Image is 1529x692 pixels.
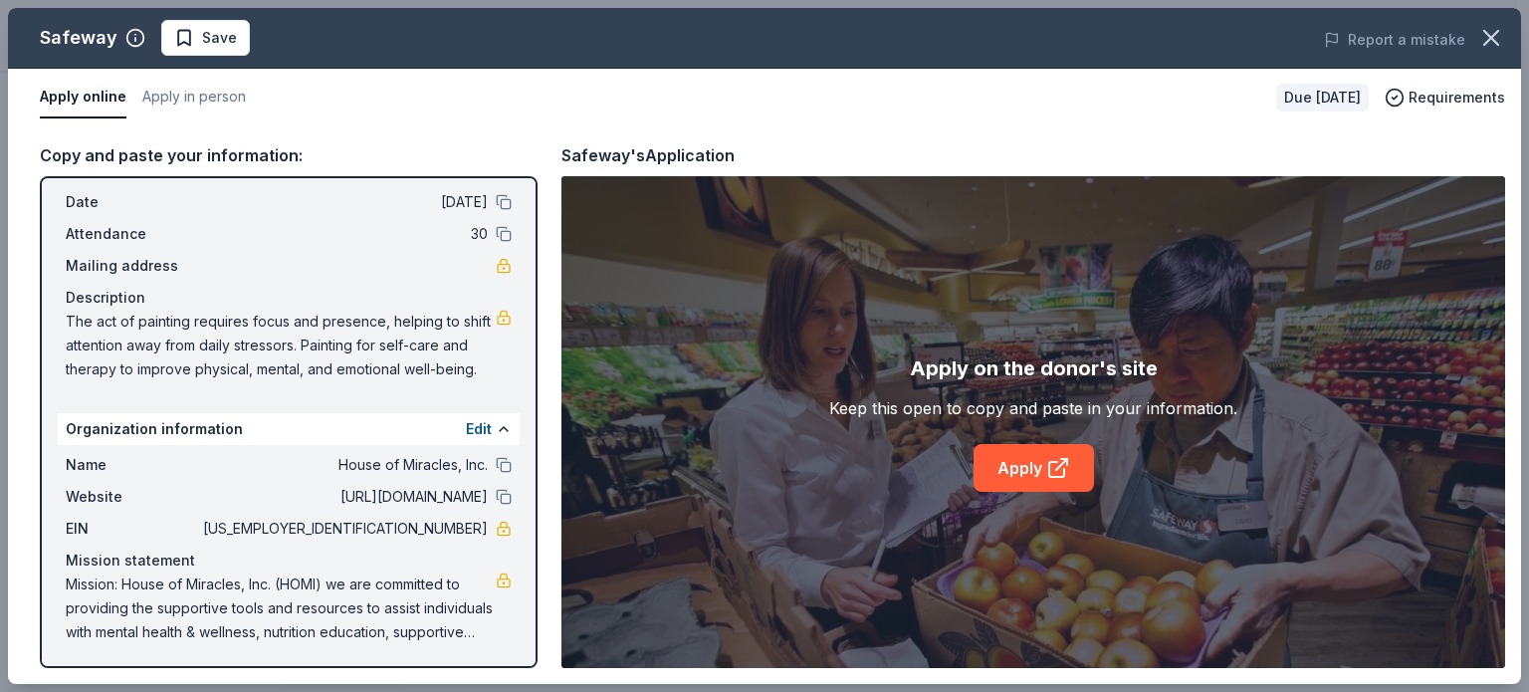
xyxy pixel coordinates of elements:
div: Copy and paste your information: [40,142,538,168]
span: 30 [199,222,488,246]
div: Safeway [40,22,117,54]
button: Requirements [1385,86,1505,110]
button: Apply online [40,77,126,118]
div: Due [DATE] [1276,84,1369,112]
span: Requirements [1409,86,1505,110]
div: Apply on the donor's site [910,352,1158,384]
span: Date [66,190,199,214]
div: Description [66,286,512,310]
span: House of Miracles, Inc. [199,453,488,477]
div: Keep this open to copy and paste in your information. [829,396,1237,420]
span: Name [66,453,199,477]
div: Mission statement [66,549,512,573]
button: Report a mistake [1324,28,1465,52]
span: [URL][DOMAIN_NAME] [199,485,488,509]
span: [US_EMPLOYER_IDENTIFICATION_NUMBER] [199,517,488,541]
div: Safeway's Application [561,142,735,168]
button: Apply in person [142,77,246,118]
span: Save [202,26,237,50]
span: [DATE] [199,190,488,214]
div: Organization information [58,413,520,445]
button: Edit [466,417,492,441]
span: Attendance [66,222,199,246]
span: Website [66,485,199,509]
button: Save [161,20,250,56]
a: Apply [974,444,1094,492]
span: The act of painting requires focus and presence, helping to shift attention away from daily stres... [66,310,496,381]
span: Mission: House of Miracles, Inc. (HOMI) we are committed to providing the supportive tools and re... [66,573,496,644]
span: Mailing address [66,254,199,278]
span: EIN [66,517,199,541]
